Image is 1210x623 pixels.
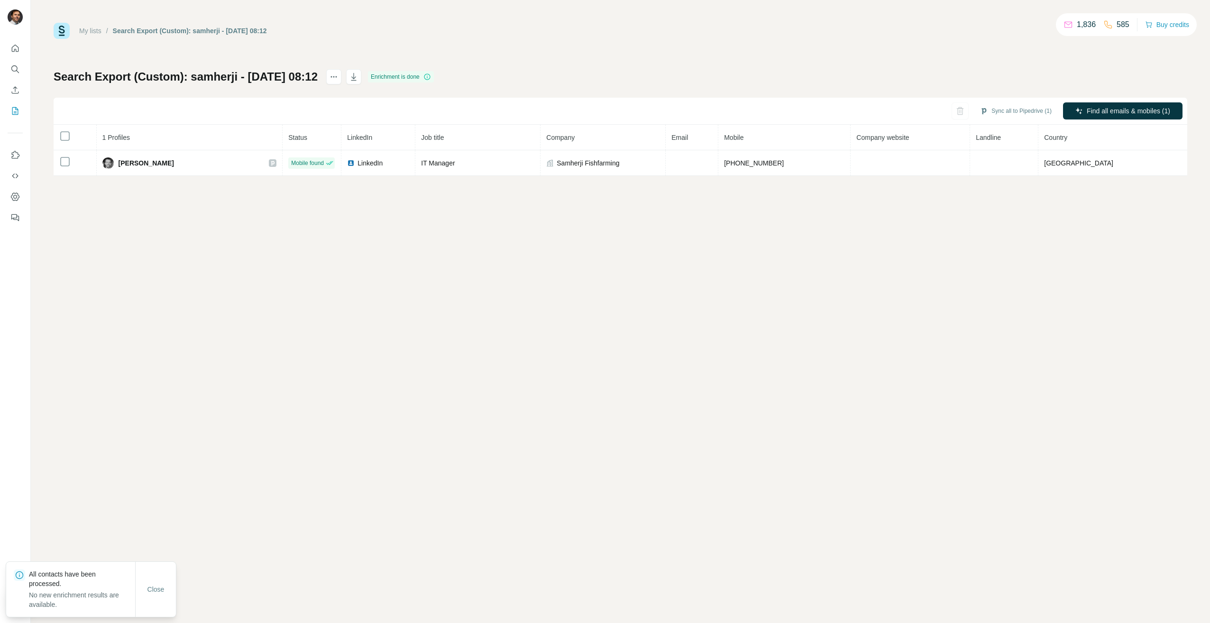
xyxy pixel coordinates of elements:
[113,26,267,36] div: Search Export (Custom): samherji - [DATE] 08:12
[102,134,130,141] span: 1 Profiles
[546,134,575,141] span: Company
[671,134,688,141] span: Email
[8,61,23,78] button: Search
[1077,19,1096,30] p: 1,836
[421,134,444,141] span: Job title
[856,134,909,141] span: Company website
[8,40,23,57] button: Quick start
[8,147,23,164] button: Use Surfe on LinkedIn
[724,134,743,141] span: Mobile
[347,134,372,141] span: LinkedIn
[54,23,70,39] img: Surfe Logo
[973,104,1058,118] button: Sync all to Pipedrive (1)
[8,209,23,226] button: Feedback
[1087,106,1170,116] span: Find all emails & mobiles (1)
[1145,18,1189,31] button: Buy credits
[1063,102,1182,119] button: Find all emails & mobiles (1)
[724,159,784,167] span: [PHONE_NUMBER]
[368,71,434,82] div: Enrichment is done
[976,134,1001,141] span: Landline
[8,102,23,119] button: My lists
[102,157,114,169] img: Avatar
[557,158,619,168] span: Samherji Fishfarming
[119,158,174,168] span: [PERSON_NAME]
[141,581,171,598] button: Close
[147,585,165,594] span: Close
[54,69,318,84] h1: Search Export (Custom): samherji - [DATE] 08:12
[1044,159,1113,167] span: [GEOGRAPHIC_DATA]
[8,9,23,25] img: Avatar
[8,188,23,205] button: Dashboard
[29,569,135,588] p: All contacts have been processed.
[8,167,23,184] button: Use Surfe API
[79,27,101,35] a: My lists
[421,159,455,167] span: IT Manager
[1117,19,1129,30] p: 585
[291,159,324,167] span: Mobile found
[326,69,341,84] button: actions
[1044,134,1067,141] span: Country
[288,134,307,141] span: Status
[8,82,23,99] button: Enrich CSV
[29,590,135,609] p: No new enrichment results are available.
[347,159,355,167] img: LinkedIn logo
[357,158,383,168] span: LinkedIn
[106,26,108,36] li: /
